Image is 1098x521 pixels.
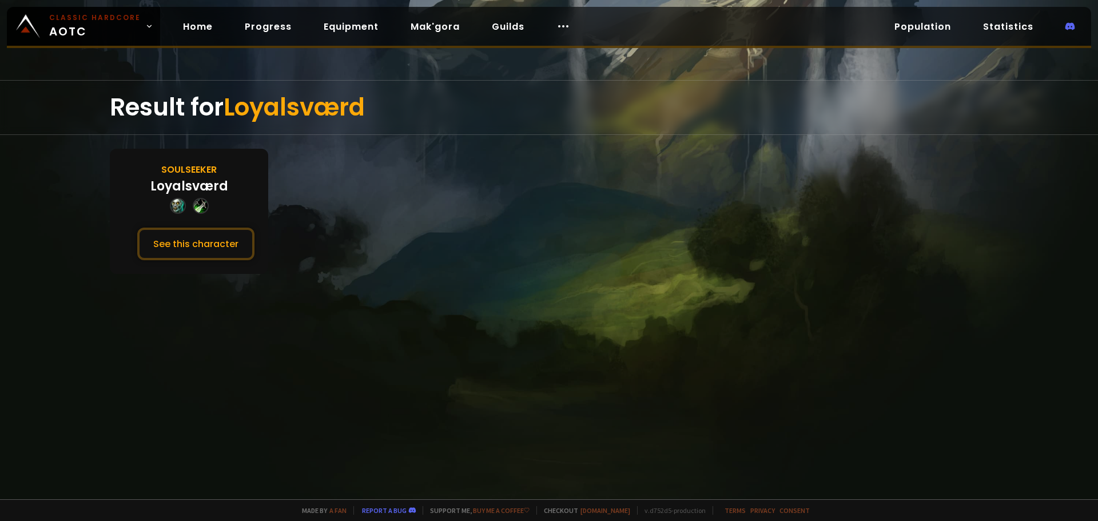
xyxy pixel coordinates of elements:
a: Population [885,15,960,38]
a: Terms [725,506,746,515]
div: Result for [110,81,988,134]
a: Guilds [483,15,534,38]
a: [DOMAIN_NAME] [580,506,630,515]
a: a fan [329,506,347,515]
span: Support me, [423,506,530,515]
button: See this character [137,228,254,260]
a: Consent [779,506,810,515]
span: Checkout [536,506,630,515]
a: Buy me a coffee [473,506,530,515]
small: Classic Hardcore [49,13,141,23]
a: Report a bug [362,506,407,515]
a: Mak'gora [401,15,469,38]
a: Equipment [315,15,388,38]
a: Home [174,15,222,38]
span: Loyalsværd [224,90,365,124]
a: Privacy [750,506,775,515]
div: Loyalsværd [150,177,228,196]
span: v. d752d5 - production [637,506,706,515]
a: Statistics [974,15,1043,38]
span: AOTC [49,13,141,40]
span: Made by [295,506,347,515]
div: Soulseeker [161,162,217,177]
a: Progress [236,15,301,38]
a: Classic HardcoreAOTC [7,7,160,46]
